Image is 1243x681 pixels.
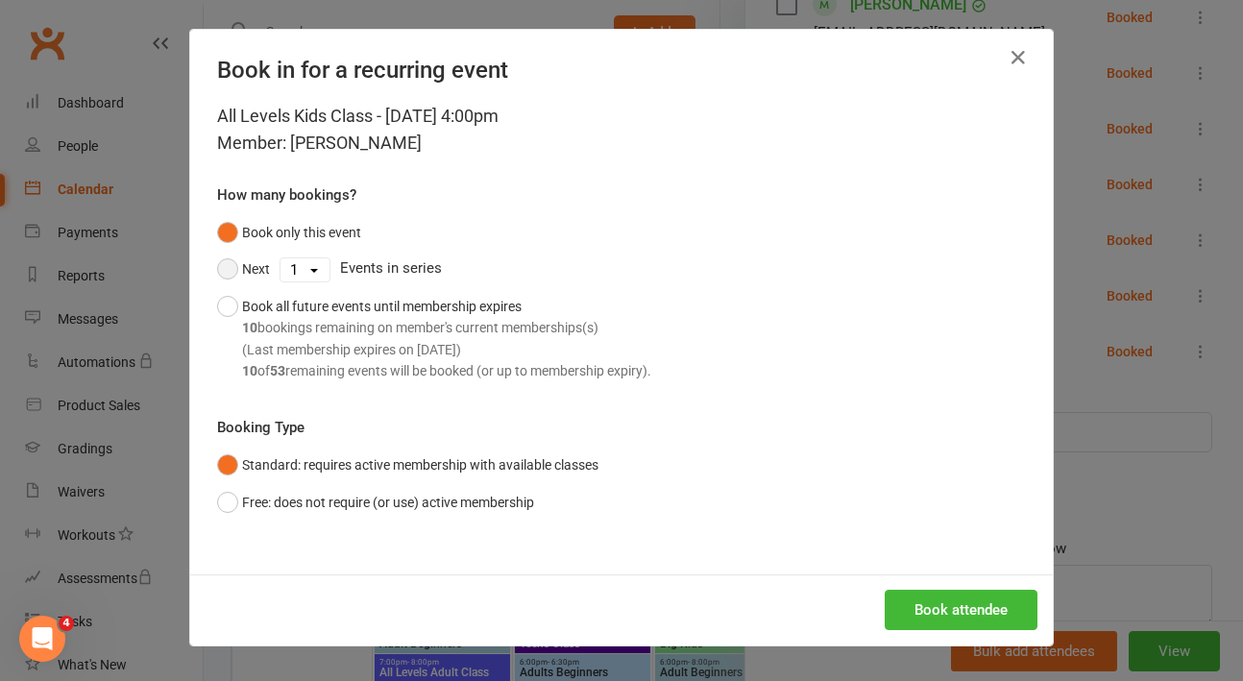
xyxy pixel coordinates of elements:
span: 4 [59,616,74,631]
strong: 10 [242,363,257,378]
button: Book only this event [217,214,361,251]
button: Book all future events until membership expires10bookings remaining on member's current membershi... [217,288,651,390]
button: Free: does not require (or use) active membership [217,484,534,521]
strong: 53 [270,363,285,378]
button: Standard: requires active membership with available classes [217,447,598,483]
h4: Book in for a recurring event [217,57,1026,84]
iframe: Intercom live chat [19,616,65,662]
button: Book attendee [885,590,1037,630]
div: Book all future events until membership expires [242,296,651,382]
button: Next [217,251,270,287]
strong: 10 [242,320,257,335]
button: Close [1003,42,1034,73]
label: How many bookings? [217,183,356,207]
div: Events in series [217,251,1026,287]
div: All Levels Kids Class - [DATE] 4:00pm Member: [PERSON_NAME] [217,103,1026,157]
div: bookings remaining on member's current memberships(s) (Last membership expires on [DATE]) of rema... [242,317,651,381]
label: Booking Type [217,416,305,439]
